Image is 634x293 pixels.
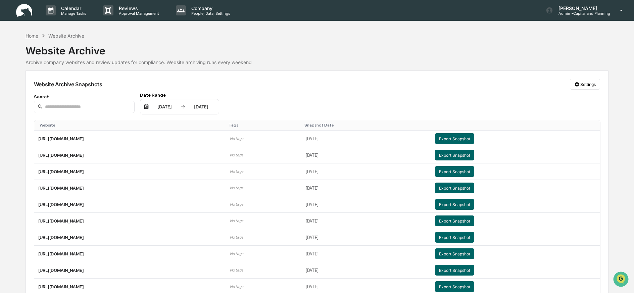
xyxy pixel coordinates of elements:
td: [URL][DOMAIN_NAME] [34,180,226,196]
span: No tags [230,218,243,223]
div: Start new chat [23,51,110,58]
span: Attestations [55,85,83,91]
button: Export Snapshot [435,215,474,226]
p: Admin • Capital and Planning [553,11,610,16]
span: No tags [230,153,243,157]
td: [URL][DOMAIN_NAME] [34,163,226,180]
span: No tags [230,169,243,174]
span: Preclearance [13,85,43,91]
div: 🗄️ [49,85,54,91]
span: No tags [230,268,243,273]
p: How can we help? [7,14,122,25]
span: No tags [230,186,243,190]
td: [DATE] [301,163,431,180]
td: [URL][DOMAIN_NAME] [34,131,226,147]
div: 🖐️ [7,85,12,91]
p: Approval Management [113,11,162,16]
p: Company [186,5,234,11]
button: Export Snapshot [435,265,474,276]
a: Powered byPylon [47,113,81,119]
img: logo [16,4,32,17]
button: Export Snapshot [435,199,474,210]
p: [PERSON_NAME] [553,5,610,11]
button: Export Snapshot [435,281,474,292]
td: [DATE] [301,246,431,262]
button: Settings [570,79,600,90]
p: Manage Tasks [56,11,90,16]
div: Toggle SortBy [436,123,597,128]
button: Export Snapshot [435,133,474,144]
td: [DATE] [301,131,431,147]
td: [DATE] [301,262,431,279]
td: [DATE] [301,147,431,163]
div: Search [34,94,135,99]
div: [DATE] [150,104,179,109]
span: No tags [230,235,243,240]
div: Website Archive Snapshots [34,81,102,88]
a: 🗄️Attestations [46,82,86,94]
div: Date Range [140,92,219,98]
td: [URL][DOMAIN_NAME] [34,147,226,163]
span: Data Lookup [13,97,42,104]
td: [URL][DOMAIN_NAME] [34,229,226,246]
span: No tags [230,136,243,141]
p: Reviews [113,5,162,11]
td: [DATE] [301,180,431,196]
p: Calendar [56,5,90,11]
button: Export Snapshot [435,183,474,193]
div: Website Archive [48,33,84,39]
button: Export Snapshot [435,150,474,160]
td: [DATE] [301,229,431,246]
span: Pylon [67,114,81,119]
button: Export Snapshot [435,166,474,177]
td: [URL][DOMAIN_NAME] [34,246,226,262]
div: Archive company websites and review updates for compliance. Website archiving runs every weekend [26,59,609,65]
div: Toggle SortBy [229,123,299,128]
td: [DATE] [301,196,431,213]
p: People, Data, Settings [186,11,234,16]
td: [URL][DOMAIN_NAME] [34,213,226,229]
a: 🔎Data Lookup [4,95,45,107]
span: No tags [230,284,243,289]
div: [DATE] [187,104,215,109]
a: 🖐️Preclearance [4,82,46,94]
div: Toggle SortBy [40,123,223,128]
iframe: Open customer support [613,271,631,289]
img: arrow right [180,104,186,109]
span: No tags [230,202,243,207]
div: 🔎 [7,98,12,103]
div: We're available if you need us! [23,58,85,63]
button: Export Snapshot [435,248,474,259]
td: [DATE] [301,213,431,229]
button: Start new chat [114,53,122,61]
td: [URL][DOMAIN_NAME] [34,262,226,279]
div: Website Archive [26,39,609,57]
img: calendar [144,104,149,109]
div: Home [26,33,38,39]
td: [URL][DOMAIN_NAME] [34,196,226,213]
div: Toggle SortBy [304,123,428,128]
img: 1746055101610-c473b297-6a78-478c-a979-82029cc54cd1 [7,51,19,63]
span: No tags [230,251,243,256]
button: Export Snapshot [435,232,474,243]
